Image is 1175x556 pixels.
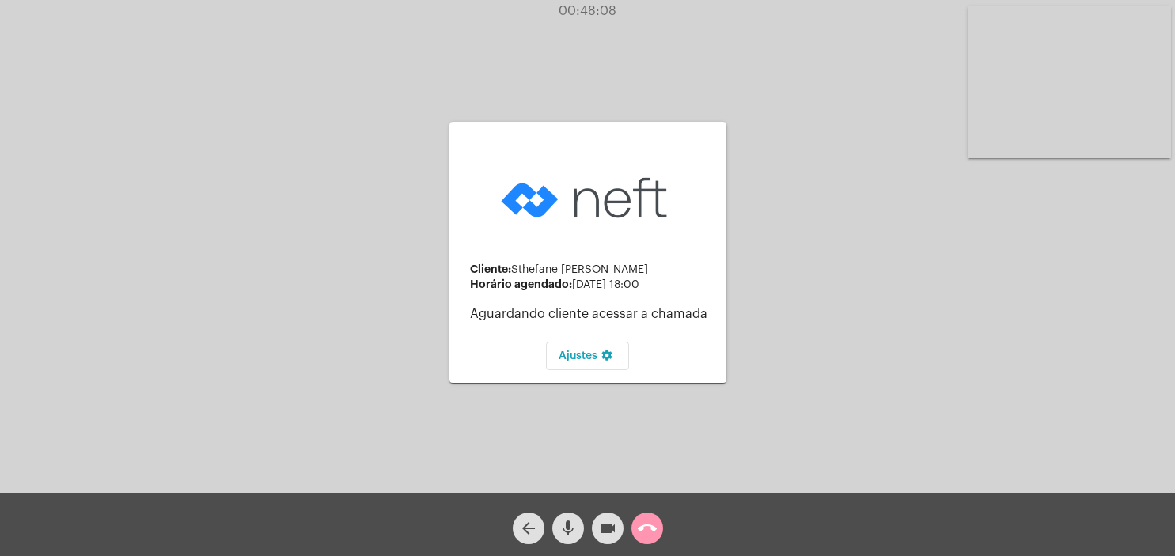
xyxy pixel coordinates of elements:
[559,5,616,17] span: 00:48:08
[470,278,572,289] strong: Horário agendado:
[598,519,617,538] mat-icon: videocam
[546,342,629,370] button: Ajustes
[470,278,714,291] div: [DATE] 18:00
[559,350,616,361] span: Ajustes
[497,153,679,244] img: logo-neft-novo-2.png
[559,519,578,538] mat-icon: mic
[470,307,714,321] p: Aguardando cliente acessar a chamada
[597,349,616,368] mat-icon: settings
[470,263,714,276] div: Sthefane [PERSON_NAME]
[638,519,657,538] mat-icon: call_end
[470,263,511,274] strong: Cliente:
[519,519,538,538] mat-icon: arrow_back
